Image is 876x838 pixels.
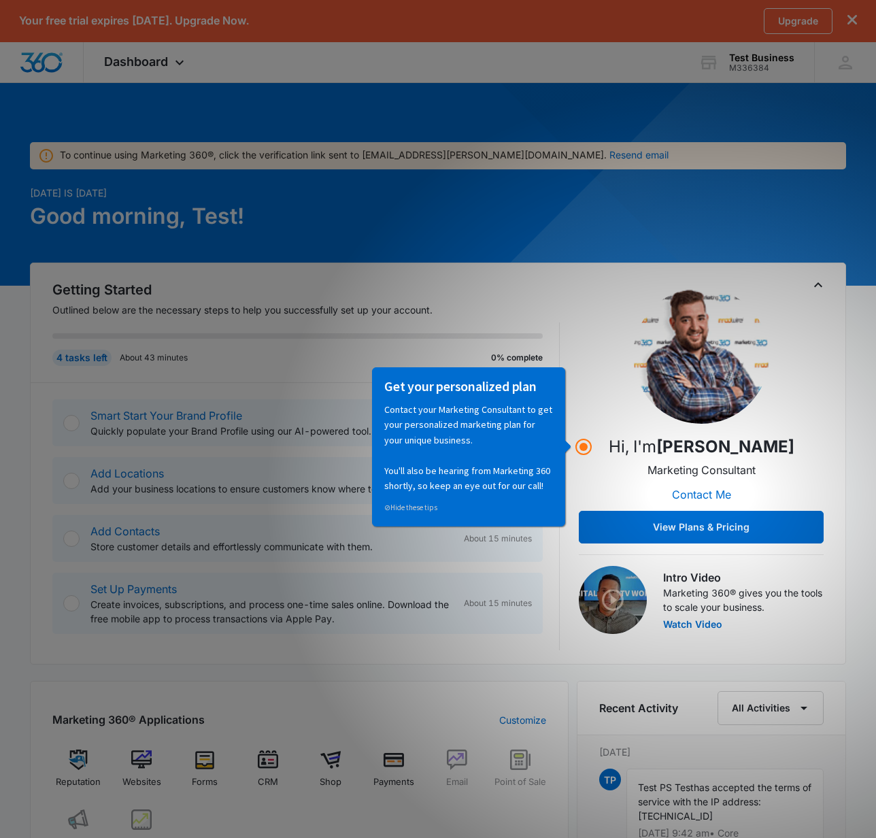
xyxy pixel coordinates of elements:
[656,437,794,456] strong: [PERSON_NAME]
[52,750,105,799] a: Reputation
[499,713,546,727] a: Customize
[663,586,824,614] p: Marketing 360® gives you the tools to scale your business.
[14,135,67,145] a: Hide these tips
[52,303,560,317] p: Outlined below are the necessary steps to help you successfully set up your account.
[729,52,794,63] div: account name
[90,582,177,596] a: Set Up Payments
[52,711,205,728] h2: Marketing 360® Applications
[663,620,722,629] button: Watch Video
[90,597,453,626] p: Create invoices, subscriptions, and process one-time sales online. Download the free mobile app t...
[431,750,484,799] a: Email
[56,775,101,789] span: Reputation
[464,597,532,609] span: About 15 minutes
[847,14,857,27] button: dismiss this dialog
[810,277,826,293] button: Toggle Collapse
[368,750,420,799] a: Payments
[638,782,811,807] span: has accepted the terms of service with the IP address:
[494,775,546,789] span: Point of Sale
[718,691,824,725] button: All Activities
[647,462,756,478] p: Marketing Consultant
[599,700,678,716] h6: Recent Activity
[30,200,569,233] h1: Good morning, Test!
[579,511,824,543] button: View Plans & Pricing
[764,8,832,34] a: Upgrade
[90,539,453,554] p: Store customer details and effortlessly communicate with them.
[122,775,161,789] span: Websites
[638,810,713,822] span: [TECHNICAL_ID]
[446,775,468,789] span: Email
[373,775,414,789] span: Payments
[658,478,745,511] button: Contact Me
[241,750,294,799] a: CRM
[638,782,694,793] span: Test PS Test
[14,135,20,145] span: ⊘
[464,533,532,545] span: About 15 minutes
[633,288,769,424] img: Matthew Holzapfel
[579,566,647,634] img: Intro Video
[494,750,546,799] a: Point of Sale
[104,54,168,69] span: Dashboard
[90,409,242,422] a: Smart Start Your Brand Profile
[52,350,112,366] div: 4 tasks left
[663,569,824,586] h3: Intro Video
[60,148,669,162] div: To continue using Marketing 360®, click the verification link sent to [EMAIL_ADDRESS][PERSON_NAME...
[320,775,341,789] span: Shop
[609,435,794,459] p: Hi, I'm
[116,750,168,799] a: Websites
[729,63,794,73] div: account id
[90,482,458,496] p: Add your business locations to ensure customers know where to find you.
[192,775,218,789] span: Forms
[19,14,249,27] p: Your free trial expires [DATE]. Upgrade Now.
[599,769,621,790] span: TP
[491,352,543,364] p: 0% complete
[84,42,208,82] div: Dashboard
[179,750,231,799] a: Forms
[120,352,188,364] p: About 43 minutes
[90,424,453,438] p: Quickly populate your Brand Profile using our AI-powered tool.
[14,35,183,126] p: Contact your Marketing Consultant to get your personalized marketing plan for your unique busines...
[609,150,669,160] button: Resend email
[14,10,183,28] h3: Get your personalized plan
[30,186,569,200] p: [DATE] is [DATE]
[638,828,812,838] p: [DATE] 9:42 am • Core
[90,524,160,538] a: Add Contacts
[52,280,560,300] h2: Getting Started
[90,467,164,480] a: Add Locations
[305,750,357,799] a: Shop
[258,775,278,789] span: CRM
[599,745,824,759] p: [DATE]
